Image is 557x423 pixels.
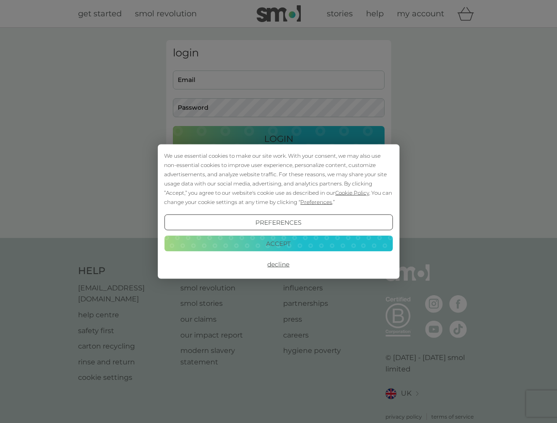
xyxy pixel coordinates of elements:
[164,151,393,207] div: We use essential cookies to make our site work. With your consent, we may also use non-essential ...
[335,189,369,196] span: Cookie Policy
[164,235,393,251] button: Accept
[164,256,393,272] button: Decline
[157,145,399,279] div: Cookie Consent Prompt
[164,215,393,230] button: Preferences
[300,199,332,205] span: Preferences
